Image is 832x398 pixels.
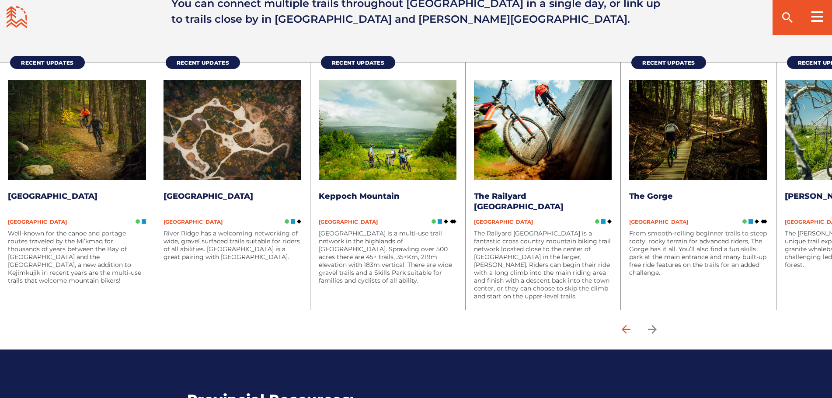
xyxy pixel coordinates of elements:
a: Recent Updates [166,56,240,69]
img: Green Circle [285,219,289,224]
span: [GEOGRAPHIC_DATA] [8,218,67,225]
img: Black Diamond [607,219,612,224]
span: [GEOGRAPHIC_DATA] [164,218,223,225]
span: Recent Updates [177,59,229,66]
a: Recent Updates [631,56,706,69]
a: The Railyard [GEOGRAPHIC_DATA] [474,191,564,211]
img: Green Circle [432,219,436,224]
img: River Ridge Common Mountain Bike Trails in New Germany, NS [164,80,301,180]
span: Recent Updates [642,59,695,66]
img: Green Circle [136,219,140,224]
img: Black Diamond [755,219,759,224]
a: [GEOGRAPHIC_DATA] [164,191,253,201]
ion-icon: arrow back [620,323,633,336]
img: Black Diamond [297,219,301,224]
img: Blue Square [291,219,295,224]
a: Keppoch Mountain [319,191,400,201]
span: Recent Updates [332,59,384,66]
p: From smooth-rolling beginner trails to steep rooty, rocky terrain for advanced riders, The Gorge ... [629,229,767,277]
img: Blue Square [438,219,442,224]
p: Well-known for the canoe and portage routes traveled by the Mi’kmaq for thousands of years betwee... [8,229,146,284]
p: River Ridge has a welcoming networking of wide, gravel surfaced trails suitable for riders of all... [164,229,301,261]
a: The Gorge [629,191,673,201]
ion-icon: arrow forward [646,323,659,336]
span: Recent Updates [21,59,73,66]
img: Blue Square [142,219,146,224]
img: Black Diamond [444,219,448,224]
p: [GEOGRAPHIC_DATA] is a multi-use trail network in the highlands of [GEOGRAPHIC_DATA]. Sprawling o... [319,229,456,284]
img: Double Black DIamond [761,219,767,224]
span: [GEOGRAPHIC_DATA] [629,218,688,225]
img: Blue Square [748,219,753,224]
span: [GEOGRAPHIC_DATA] [474,218,533,225]
img: Double Black DIamond [450,219,456,224]
img: Green Circle [742,219,747,224]
a: [GEOGRAPHIC_DATA] [8,191,97,201]
img: Blue Square [601,219,606,224]
a: Recent Updates [321,56,395,69]
span: [GEOGRAPHIC_DATA] [319,218,378,225]
ion-icon: search [780,10,794,24]
img: Green Circle [595,219,599,224]
a: Recent Updates [10,56,84,69]
p: The Railyard [GEOGRAPHIC_DATA] is a fantastic cross country mountain biking trail network located... [474,229,612,300]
